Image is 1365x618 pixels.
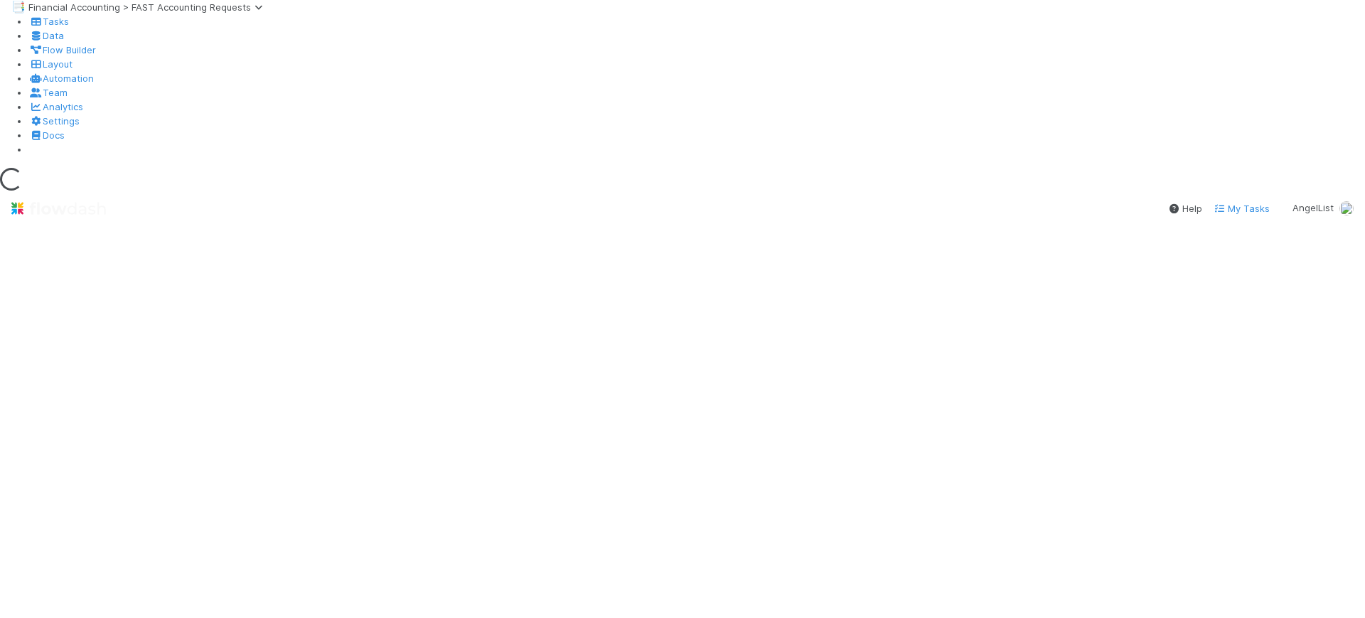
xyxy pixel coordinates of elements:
[1292,202,1334,213] span: AngelList
[1339,201,1354,215] img: avatar_fee1282a-8af6-4c79-b7c7-bf2cfad99775.png
[28,44,96,55] a: Flow Builder
[11,196,106,220] img: logo-inverted-e16ddd16eac7371096b0.svg
[28,30,64,41] a: Data
[28,1,268,13] span: Financial Accounting > FAST Accounting Requests
[11,1,26,13] span: 📑
[28,16,69,27] a: Tasks
[28,87,68,98] a: Team
[28,115,80,127] a: Settings
[28,58,73,70] a: Layout
[28,101,83,112] a: Analytics
[1168,201,1202,215] div: Help
[28,129,65,141] a: Docs
[28,73,94,84] a: Automation
[1214,203,1270,214] span: My Tasks
[1214,201,1270,215] a: My Tasks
